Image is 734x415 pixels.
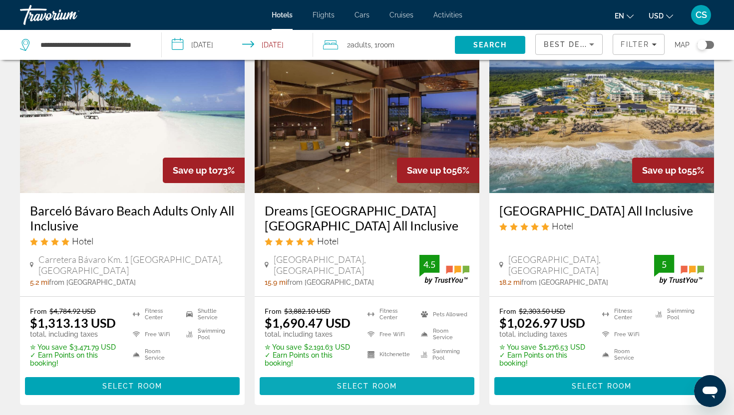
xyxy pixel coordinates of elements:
[416,347,469,362] li: Swimming Pool
[162,30,314,60] button: Select check in and out date
[25,379,240,390] a: Select Room
[355,11,369,19] a: Cars
[615,12,624,20] span: en
[128,327,181,342] li: Free WiFi
[419,258,439,270] div: 4.5
[181,307,235,322] li: Shuttle Service
[128,307,181,322] li: Fitness Center
[389,11,413,19] a: Cruises
[265,351,355,367] p: ✓ Earn Points on this booking!
[397,158,479,183] div: 56%
[675,38,690,52] span: Map
[416,307,469,322] li: Pets Allowed
[690,40,714,49] button: Toggle map
[494,379,709,390] a: Select Room
[265,203,469,233] h3: Dreams [GEOGRAPHIC_DATA] [GEOGRAPHIC_DATA] All Inclusive
[260,379,474,390] a: Select Room
[30,343,67,351] span: ✮ You save
[621,40,649,48] span: Filter
[274,254,419,276] span: [GEOGRAPHIC_DATA], [GEOGRAPHIC_DATA]
[407,165,452,176] span: Save up to
[544,40,596,48] span: Best Deals
[313,11,335,19] a: Flights
[499,278,521,286] span: 18.2 mi
[419,255,469,284] img: TrustYou guest rating badge
[649,8,673,23] button: Change currency
[181,327,235,342] li: Swimming Pool
[377,41,394,49] span: Room
[25,377,240,395] button: Select Room
[499,343,536,351] span: ✮ You save
[265,343,355,351] p: $2,191.63 USD
[38,254,235,276] span: Carretera Bávaro Km. 1 [GEOGRAPHIC_DATA], [GEOGRAPHIC_DATA]
[544,38,594,50] mat-select: Sort by
[694,375,726,407] iframe: Button to launch messaging window
[102,382,162,390] span: Select Room
[260,377,474,395] button: Select Room
[597,307,651,322] li: Fitness Center
[649,12,664,20] span: USD
[265,315,351,330] ins: $1,690.47 USD
[651,307,704,322] li: Swimming Pool
[499,330,590,338] p: total, including taxes
[521,278,608,286] span: from [GEOGRAPHIC_DATA]
[499,307,516,315] span: From
[72,235,93,246] span: Hotel
[30,307,47,315] span: From
[287,278,374,286] span: from [GEOGRAPHIC_DATA]
[173,165,218,176] span: Save up to
[433,11,462,19] span: Activities
[337,382,397,390] span: Select Room
[654,258,674,270] div: 5
[317,235,339,246] span: Hotel
[613,34,665,55] button: Filters
[552,220,573,231] span: Hotel
[688,4,714,25] button: User Menu
[499,343,590,351] p: $1,276.53 USD
[265,343,302,351] span: ✮ You save
[265,330,355,338] p: total, including taxes
[499,220,704,231] div: 5 star Hotel
[39,37,146,52] input: Search hotel destination
[30,278,49,286] span: 5.2 mi
[49,278,136,286] span: from [GEOGRAPHIC_DATA]
[30,315,116,330] ins: $1,313.13 USD
[49,307,96,315] del: $4,784.92 USD
[20,33,245,193] img: Barceló Bávaro Beach Adults Only All Inclusive
[455,36,526,54] button: Search
[363,307,416,322] li: Fitness Center
[255,33,479,193] img: Dreams Macao Beach Punta Cana All Inclusive
[20,2,120,28] a: Travorium
[363,347,416,362] li: Kitchenette
[30,203,235,233] a: Barceló Bávaro Beach Adults Only All Inclusive
[313,30,455,60] button: Travelers: 2 adults, 0 children
[265,235,469,246] div: 5 star Hotel
[499,203,704,218] a: [GEOGRAPHIC_DATA] All Inclusive
[30,235,235,246] div: 4 star Hotel
[473,41,507,49] span: Search
[696,10,707,20] span: CS
[265,307,282,315] span: From
[284,307,331,315] del: $3,882.10 USD
[351,41,371,49] span: Adults
[30,330,120,338] p: total, including taxes
[494,377,709,395] button: Select Room
[519,307,565,315] del: $2,303.50 USD
[30,343,120,351] p: $3,471.79 USD
[489,33,714,193] a: Ocean El Faro Resort All Inclusive
[499,315,585,330] ins: $1,026.97 USD
[572,382,632,390] span: Select Room
[654,255,704,284] img: TrustYou guest rating badge
[597,347,651,362] li: Room Service
[371,38,394,52] span: , 1
[363,327,416,342] li: Free WiFi
[642,165,687,176] span: Save up to
[272,11,293,19] a: Hotels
